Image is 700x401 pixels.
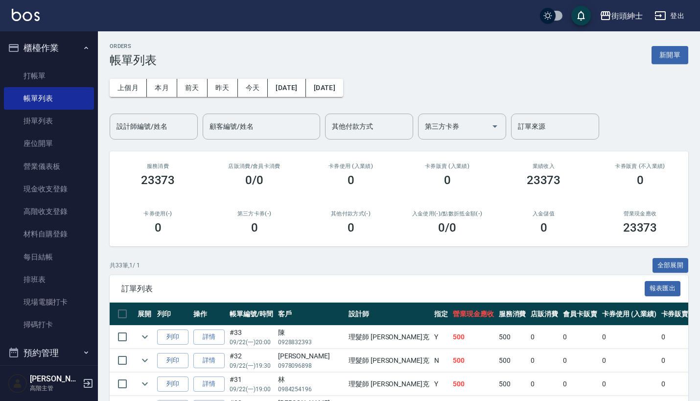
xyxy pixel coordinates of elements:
[4,291,94,313] a: 現場電腦打卡
[268,79,305,97] button: [DATE]
[110,53,157,67] h3: 帳單列表
[346,326,432,349] td: 理髮師 [PERSON_NAME]克
[138,377,152,391] button: expand row
[4,340,94,366] button: 預約管理
[276,303,346,326] th: 客戶
[4,65,94,87] a: 打帳單
[230,361,273,370] p: 09/22 (一) 19:30
[450,303,496,326] th: 營業現金應收
[604,211,677,217] h2: 營業現金應收
[12,9,40,21] img: Logo
[496,349,529,372] td: 500
[193,377,225,392] a: 詳情
[155,221,162,235] h3: 0
[645,281,681,296] button: 報表匯出
[191,303,227,326] th: 操作
[4,200,94,223] a: 高階收支登錄
[600,303,659,326] th: 卡券使用 (入業績)
[155,303,191,326] th: 列印
[600,373,659,396] td: 0
[528,303,560,326] th: 店販消費
[560,303,600,326] th: 會員卡販賣
[218,211,291,217] h2: 第三方卡券(-)
[651,7,688,25] button: 登出
[438,221,456,235] h3: 0 /0
[623,221,657,235] h3: 23373
[227,373,276,396] td: #31
[571,6,591,25] button: save
[596,6,647,26] button: 街頭紳士
[121,284,645,294] span: 訂單列表
[432,373,450,396] td: Y
[227,303,276,326] th: 帳單編號/時間
[4,110,94,132] a: 掛單列表
[496,303,529,326] th: 服務消費
[4,132,94,155] a: 座位開單
[611,10,643,22] div: 街頭紳士
[193,330,225,345] a: 詳情
[4,178,94,200] a: 現金收支登錄
[30,384,80,393] p: 高階主管
[528,349,560,372] td: 0
[135,303,155,326] th: 展開
[193,353,225,368] a: 詳情
[230,385,273,394] p: 09/22 (一) 19:00
[278,361,344,370] p: 0978096898
[496,326,529,349] td: 500
[348,221,354,235] h3: 0
[450,373,496,396] td: 500
[4,155,94,178] a: 營業儀表板
[652,50,688,59] a: 新開單
[652,46,688,64] button: 新開單
[4,313,94,336] a: 掃碼打卡
[147,79,177,97] button: 本月
[346,349,432,372] td: 理髮師 [PERSON_NAME]克
[30,374,80,384] h5: [PERSON_NAME]
[432,303,450,326] th: 指定
[227,326,276,349] td: #33
[245,173,263,187] h3: 0/0
[278,328,344,338] div: 陳
[314,163,387,169] h2: 卡券使用 (入業績)
[227,349,276,372] td: #32
[121,163,194,169] h3: 服務消費
[138,330,152,344] button: expand row
[346,373,432,396] td: 理髮師 [PERSON_NAME]克
[444,173,451,187] h3: 0
[230,338,273,347] p: 09/22 (一) 20:00
[411,211,484,217] h2: 入金使用(-) /點數折抵金額(-)
[600,326,659,349] td: 0
[487,118,503,134] button: Open
[278,351,344,361] div: [PERSON_NAME]
[278,375,344,385] div: 林
[218,163,291,169] h2: 店販消費 /會員卡消費
[177,79,208,97] button: 前天
[110,43,157,49] h2: ORDERS
[450,349,496,372] td: 500
[560,326,600,349] td: 0
[346,303,432,326] th: 設計師
[653,258,689,273] button: 全部展開
[4,223,94,245] a: 材料自購登錄
[157,377,188,392] button: 列印
[540,221,547,235] h3: 0
[528,373,560,396] td: 0
[528,326,560,349] td: 0
[278,338,344,347] p: 0928832393
[141,173,175,187] h3: 23373
[157,330,188,345] button: 列印
[4,87,94,110] a: 帳單列表
[8,374,27,393] img: Person
[637,173,644,187] h3: 0
[560,349,600,372] td: 0
[411,163,484,169] h2: 卡券販賣 (入業績)
[157,353,188,368] button: 列印
[432,326,450,349] td: Y
[306,79,343,97] button: [DATE]
[314,211,387,217] h2: 其他付款方式(-)
[507,211,580,217] h2: 入金儲值
[604,163,677,169] h2: 卡券販賣 (不入業績)
[138,353,152,368] button: expand row
[4,246,94,268] a: 每日結帳
[432,349,450,372] td: N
